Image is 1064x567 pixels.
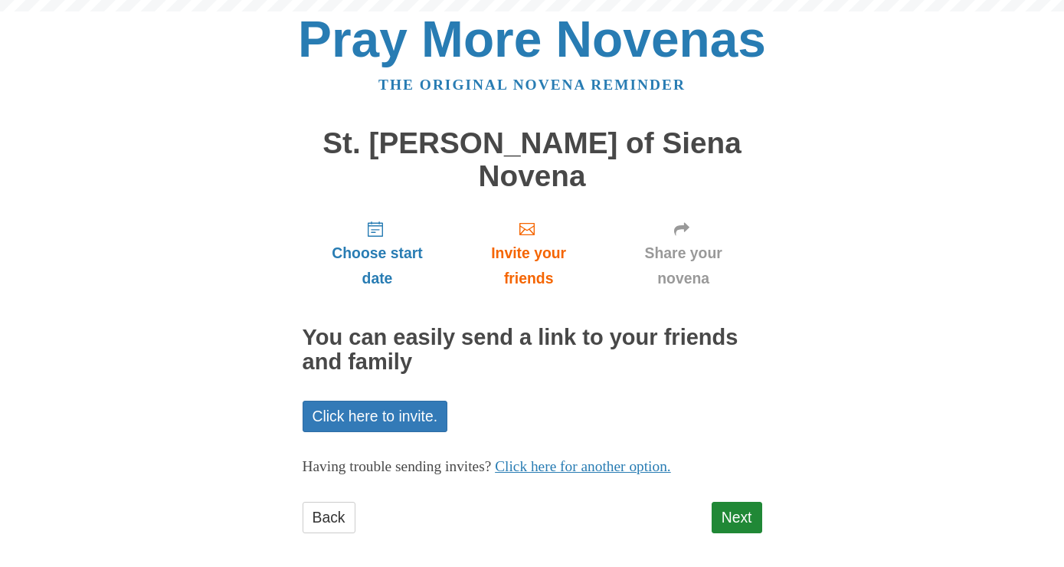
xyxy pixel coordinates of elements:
a: Back [303,502,355,533]
a: Share your novena [605,208,762,299]
h2: You can easily send a link to your friends and family [303,326,762,375]
a: Pray More Novenas [298,11,766,67]
span: Share your novena [620,241,747,291]
span: Having trouble sending invites? [303,458,492,474]
h1: St. [PERSON_NAME] of Siena Novena [303,127,762,192]
a: Click here for another option. [495,458,671,474]
a: The original novena reminder [378,77,686,93]
a: Choose start date [303,208,453,299]
a: Invite your friends [452,208,604,299]
a: Next [712,502,762,533]
a: Click here to invite. [303,401,448,432]
span: Choose start date [318,241,437,291]
span: Invite your friends [467,241,589,291]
